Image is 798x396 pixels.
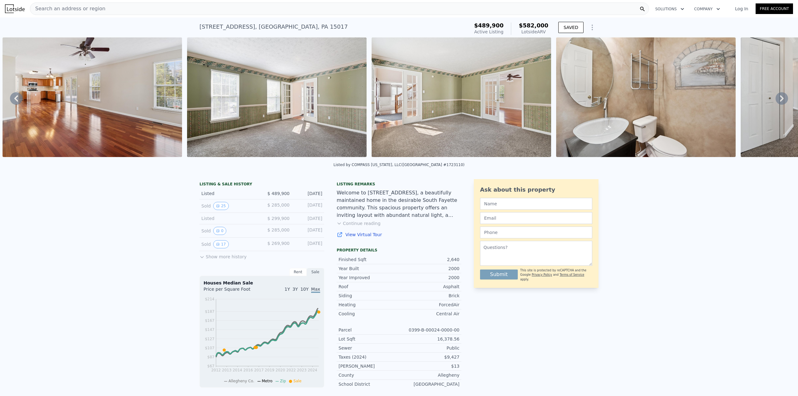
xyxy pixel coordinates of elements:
button: SAVED [558,22,584,33]
input: Name [480,198,592,210]
div: School District [339,381,399,387]
div: [DATE] [295,202,322,210]
div: Parcel [339,327,399,333]
tspan: $187 [205,309,214,314]
a: Privacy Policy [532,273,552,276]
div: Ask about this property [480,185,592,194]
div: Price per Square Foot [204,286,262,296]
tspan: $167 [205,318,214,323]
tspan: 2017 [254,368,264,372]
tspan: 2014 [233,368,243,372]
div: Lotside ARV [519,29,548,35]
a: Free Account [756,3,793,14]
span: $ 285,000 [267,203,290,208]
tspan: 2012 [211,368,221,372]
div: This site is protected by reCAPTCHA and the Google and apply. [520,268,592,282]
tspan: 2022 [286,368,296,372]
tspan: $107 [205,346,214,350]
span: $ 489,900 [267,191,290,196]
div: Taxes (2024) [339,354,399,360]
div: Allegheny [399,372,459,378]
div: [GEOGRAPHIC_DATA] [399,381,459,387]
div: [DATE] [295,240,322,248]
a: Terms of Service [560,273,584,276]
span: Max [311,287,320,293]
div: [DATE] [295,227,322,235]
button: Solutions [650,3,689,15]
span: Sale [293,379,301,383]
div: Central Air [399,311,459,317]
span: Zip [280,379,286,383]
button: Submit [480,270,518,279]
tspan: $67 [207,364,214,369]
div: Finished Sqft [339,256,399,263]
div: Sold [201,227,257,235]
span: Metro [262,379,272,383]
span: $ 285,000 [267,227,290,232]
span: $582,000 [519,22,548,29]
div: 2,640 [399,256,459,263]
tspan: 2020 [276,368,285,372]
div: Listed [201,190,257,197]
tspan: 2013 [222,368,232,372]
span: $ 299,900 [267,216,290,221]
button: Show Options [586,21,598,34]
div: [DATE] [295,215,322,222]
div: Cooling [339,311,399,317]
div: Public [399,345,459,351]
div: 2000 [399,274,459,281]
div: [PERSON_NAME] [339,363,399,369]
div: Listed [201,215,257,222]
span: Search an address or region [30,5,105,12]
tspan: 2016 [243,368,253,372]
div: 2000 [399,265,459,272]
div: [DATE] [295,190,322,197]
img: Sale: 169807152 Parcel: 92378680 [372,37,551,157]
div: Sold [201,240,257,248]
tspan: $214 [205,297,214,301]
div: Welcome to [STREET_ADDRESS], a beautifully maintained home in the desirable South Fayette communi... [337,189,461,219]
div: Year Improved [339,274,399,281]
div: Listing remarks [337,182,461,187]
div: Brick [399,293,459,299]
span: 10Y [300,287,309,292]
div: Lot Sqft [339,336,399,342]
img: Sale: 169807152 Parcel: 92378680 [2,37,182,157]
a: View Virtual Tour [337,231,461,238]
tspan: 2019 [265,368,275,372]
button: Company [689,3,725,15]
button: View historical data [213,227,226,235]
div: $13 [399,363,459,369]
tspan: 2024 [308,368,317,372]
div: Sale [307,268,324,276]
img: Lotside [5,4,25,13]
div: Listed by COMPASS [US_STATE], LLC ([GEOGRAPHIC_DATA] #1723110) [334,163,464,167]
button: View historical data [213,202,228,210]
div: Houses Median Sale [204,280,320,286]
div: County [339,372,399,378]
span: $ 269,900 [267,241,290,246]
div: [STREET_ADDRESS] , [GEOGRAPHIC_DATA] , PA 15017 [199,22,348,31]
button: Show more history [199,251,247,260]
div: Sold [201,202,257,210]
img: Sale: 169807152 Parcel: 92378680 [556,37,736,157]
button: Continue reading [337,220,381,227]
div: 16,378.56 [399,336,459,342]
button: View historical data [213,240,228,248]
tspan: 2023 [297,368,307,372]
span: 1Y [285,287,290,292]
div: LISTING & SALE HISTORY [199,182,324,188]
div: Sewer [339,345,399,351]
div: Heating [339,302,399,308]
span: $489,900 [474,22,504,29]
tspan: $127 [205,337,214,341]
div: Year Built [339,265,399,272]
div: Property details [337,248,461,253]
div: Roof [339,284,399,290]
span: 3Y [292,287,298,292]
input: Phone [480,227,592,238]
span: Allegheny Co. [228,379,254,383]
img: Sale: 169807152 Parcel: 92378680 [187,37,367,157]
tspan: $87 [207,355,214,359]
div: $9,427 [399,354,459,360]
